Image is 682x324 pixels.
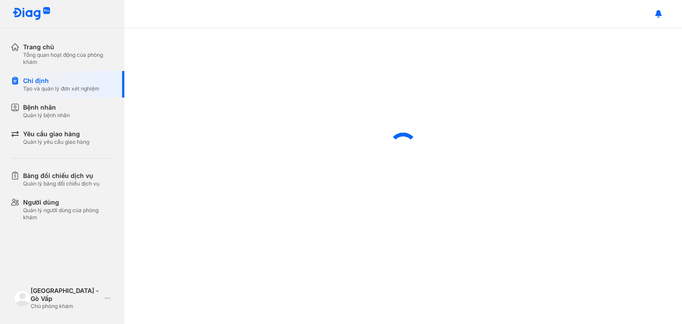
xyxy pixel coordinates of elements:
div: Quản lý bệnh nhân [23,112,70,119]
div: Bệnh nhân [23,103,70,112]
img: logo [12,7,51,21]
div: Tổng quan hoạt động của phòng khám [23,51,114,66]
img: logo [14,290,31,307]
div: Người dùng [23,198,114,207]
div: Yêu cầu giao hàng [23,130,89,138]
div: Bảng đối chiếu dịch vụ [23,171,99,180]
div: Trang chủ [23,43,114,51]
div: Quản lý người dùng của phòng khám [23,207,114,221]
div: Quản lý bảng đối chiếu dịch vụ [23,180,99,187]
div: Chủ phòng khám [31,303,101,310]
div: Tạo và quản lý đơn xét nghiệm [23,85,99,92]
div: [GEOGRAPHIC_DATA] - Gò Vấp [31,287,101,303]
div: Quản lý yêu cầu giao hàng [23,138,89,146]
div: Chỉ định [23,76,99,85]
